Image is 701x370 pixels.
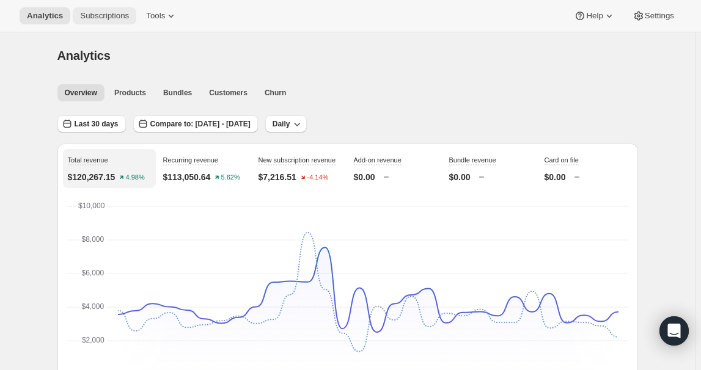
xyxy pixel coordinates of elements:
span: Overview [65,88,97,98]
text: $8,000 [81,235,104,244]
span: Last 30 days [75,119,119,129]
span: Customers [209,88,248,98]
text: 5.62% [221,174,240,181]
span: Total revenue [68,156,108,164]
text: 4.98% [126,174,145,181]
p: $0.00 [449,171,471,183]
text: -4.14% [307,174,328,181]
button: Compare to: [DATE] - [DATE] [133,115,258,132]
div: Open Intercom Messenger [659,316,689,346]
span: Products [114,88,146,98]
p: $7,216.51 [259,171,296,183]
span: Card on file [545,156,579,164]
span: Settings [645,11,674,21]
text: $2,000 [81,336,104,344]
button: Last 30 days [57,115,126,132]
span: Recurring revenue [163,156,219,164]
span: Compare to: [DATE] - [DATE] [150,119,251,129]
text: $6,000 [81,269,104,277]
p: $0.00 [545,171,566,183]
p: $120,267.15 [68,171,116,183]
span: Analytics [57,49,111,62]
button: Subscriptions [73,7,136,24]
span: Tools [146,11,165,21]
span: Bundles [163,88,192,98]
p: $113,050.64 [163,171,211,183]
span: Help [586,11,603,21]
span: Churn [265,88,286,98]
span: Bundle revenue [449,156,496,164]
button: Tools [139,7,185,24]
span: New subscription revenue [259,156,336,164]
span: Add-on revenue [354,156,402,164]
button: Help [567,7,622,24]
span: Daily [273,119,290,129]
button: Settings [625,7,681,24]
span: Analytics [27,11,63,21]
button: Analytics [20,7,70,24]
text: $10,000 [78,201,105,210]
span: Subscriptions [80,11,129,21]
text: $4,000 [81,302,104,311]
button: Daily [265,115,307,132]
p: $0.00 [354,171,375,183]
